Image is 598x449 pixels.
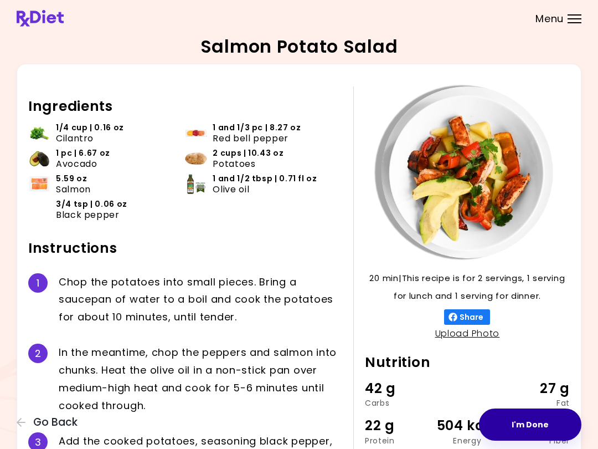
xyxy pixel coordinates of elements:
[200,38,398,55] h2: Salmon Potato Salad
[435,327,500,340] a: Upload Photo
[365,378,433,399] div: 42 g
[433,437,501,445] div: Energy
[213,159,255,169] span: Potatoes
[502,399,570,407] div: Fat
[28,344,48,363] div: 2
[56,210,120,220] span: Black pepper
[59,273,342,326] div: C h o p t h e p o t a t o e s i n t o s m a l l p i e c e s . B r i n g a s a u c e p a n o f w a...
[365,399,433,407] div: Carbs
[479,409,581,441] button: I'm Done
[457,313,486,322] span: Share
[213,123,301,133] span: 1 and 1/3 pc | 8.27 oz
[535,14,564,24] span: Menu
[365,437,433,445] div: Protein
[433,415,501,436] div: 504 kcal
[28,98,342,115] h2: Ingredients
[59,344,342,414] div: I n t h e m e a n t i m e , c h o p t h e p e p p e r s a n d s a l m o n i n t o c h u n k s . H...
[56,148,110,159] span: 1 pc | 6.67 oz
[17,10,64,27] img: RxDiet
[365,354,570,371] h2: Nutrition
[502,378,570,399] div: 27 g
[213,174,317,184] span: 1 and 1/2 tbsp | 0.71 fl oz
[365,269,570,305] p: 20 min | This recipe is for 2 servings, 1 serving for lunch and 1 serving for dinner.
[213,184,249,195] span: Olive oil
[17,416,83,428] button: Go Back
[213,148,283,159] span: 2 cups | 10.43 oz
[56,123,124,133] span: 1/4 cup | 0.16 oz
[33,416,78,428] span: Go Back
[28,239,342,257] h2: Instructions
[444,309,490,325] button: Share
[365,415,433,436] div: 22 g
[213,133,288,144] span: Red bell pepper
[56,174,87,184] span: 5.59 oz
[28,273,48,293] div: 1
[56,159,97,169] span: Avocado
[56,199,127,210] span: 3/4 tsp | 0.06 oz
[56,133,94,144] span: Cilantro
[56,184,91,195] span: Salmon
